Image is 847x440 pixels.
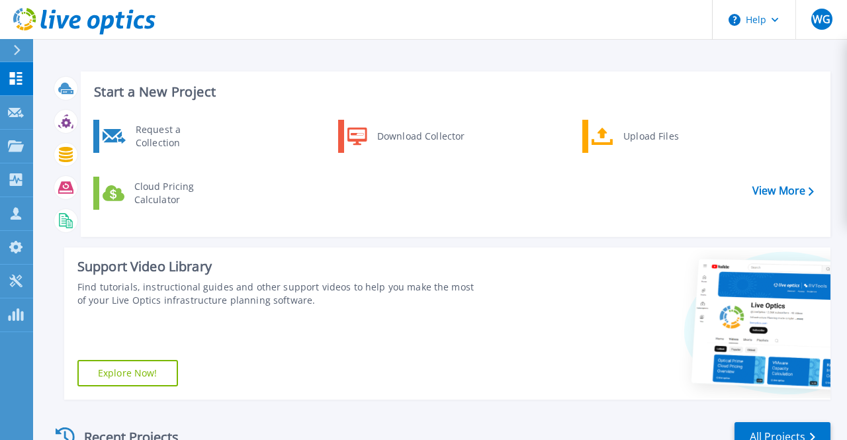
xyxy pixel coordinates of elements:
[617,123,715,150] div: Upload Files
[94,85,813,99] h3: Start a New Project
[129,123,226,150] div: Request a Collection
[752,185,814,197] a: View More
[77,360,178,386] a: Explore Now!
[93,177,229,210] a: Cloud Pricing Calculator
[93,120,229,153] a: Request a Collection
[77,258,476,275] div: Support Video Library
[813,14,830,24] span: WG
[128,180,226,206] div: Cloud Pricing Calculator
[582,120,718,153] a: Upload Files
[371,123,470,150] div: Download Collector
[338,120,474,153] a: Download Collector
[77,281,476,307] div: Find tutorials, instructional guides and other support videos to help you make the most of your L...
